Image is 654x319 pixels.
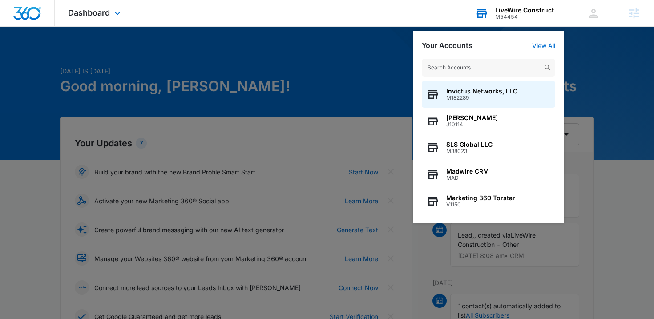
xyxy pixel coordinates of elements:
[446,141,493,148] span: SLS Global LLC
[495,7,560,14] div: account name
[446,88,517,95] span: Invictus Networks, LLC
[446,95,517,101] span: M182289
[422,134,555,161] button: SLS Global LLCM38023
[446,148,493,154] span: M38023
[422,41,472,50] h2: Your Accounts
[422,188,555,214] button: Marketing 360 TorstarV1150
[422,81,555,108] button: Invictus Networks, LLCM182289
[446,194,515,202] span: Marketing 360 Torstar
[446,114,498,121] span: [PERSON_NAME]
[446,168,489,175] span: Madwire CRM
[68,8,110,17] span: Dashboard
[422,161,555,188] button: Madwire CRMMAD
[422,108,555,134] button: [PERSON_NAME]J10114
[446,202,515,208] span: V1150
[422,59,555,77] input: Search Accounts
[446,175,489,181] span: MAD
[495,14,560,20] div: account id
[532,42,555,49] a: View All
[446,121,498,128] span: J10114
